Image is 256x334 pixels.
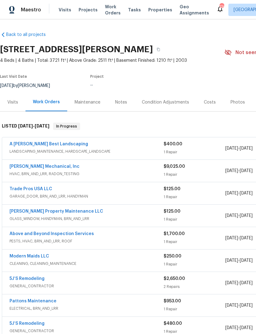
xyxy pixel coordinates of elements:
a: Trade Pros USA LLC [10,187,52,191]
span: HVAC, BRN_AND_LRR, RADON_TESTING [10,171,164,177]
div: 2 Repairs [164,284,225,290]
span: GENERAL_CONTRACTOR [10,283,164,289]
span: [DATE] [240,258,253,263]
span: [DATE] [225,303,238,308]
span: $400.00 [164,142,182,146]
div: 1 Repair [164,239,225,245]
div: 1 Repair [164,149,225,155]
span: - [225,235,253,241]
span: - [225,302,253,308]
a: 5J’S Remodeling [10,321,45,326]
span: - [225,213,253,219]
div: Costs [204,99,216,105]
span: [DATE] [240,214,253,218]
span: - [225,280,253,286]
span: [DATE] [225,258,238,263]
span: [DATE] [225,326,238,330]
span: [DATE] [225,236,238,240]
div: ... [90,82,208,86]
span: PESTS, HVAC, BRN_AND_LRR, ROOF [10,238,164,244]
div: 1 Repair [164,261,225,267]
a: Pattons Maintenance [10,299,56,303]
span: [DATE] [240,281,253,285]
span: [DATE] [225,281,238,285]
span: - [225,325,253,331]
span: $9,025.00 [164,164,185,169]
span: $1,700.00 [164,232,185,236]
a: 5J’S Remodeling [10,277,45,281]
span: [DATE] [225,146,238,151]
a: Above and Beyond Inspection Services [10,232,94,236]
a: [PERSON_NAME] Property Maintenance LLC [10,209,103,214]
span: Work Orders [105,4,121,16]
span: [DATE] [240,326,253,330]
span: Properties [148,7,172,13]
span: - [225,145,253,151]
a: [PERSON_NAME] Mechanical, Inc [10,164,80,169]
span: [DATE] [240,146,253,151]
span: [DATE] [240,303,253,308]
span: $125.00 [164,187,180,191]
span: $953.00 [164,299,181,303]
span: GARAGE_DOOR, BRN_AND_LRR, HANDYMAN [10,193,164,199]
div: 1 Repair [164,306,225,312]
span: CLEANING, CLEANING_MAINTENANCE [10,261,164,267]
span: $125.00 [164,209,180,214]
span: [DATE] [225,191,238,195]
span: In Progress [54,123,80,129]
div: 126 [219,4,224,10]
span: - [18,124,49,128]
div: 1 Repair [164,216,225,222]
span: $2,650.00 [164,277,185,281]
a: A [PERSON_NAME] Best Landscaping [10,142,88,146]
span: Maestro [21,7,41,13]
span: Projects [79,7,98,13]
h6: LISTED [2,123,49,130]
div: 1 Repair [164,194,225,200]
span: GENERAL_CONTRACTOR [10,328,164,334]
div: Work Orders [33,99,60,105]
div: 1 Repair [164,171,225,178]
span: [DATE] [240,191,253,195]
a: Modern Maids LLC [10,254,49,258]
span: GLASS_WINDOW, HANDYMAN, BRN_AND_LRR [10,216,164,222]
span: [DATE] [240,236,253,240]
div: Visits [7,99,18,105]
div: Condition Adjustments [142,99,189,105]
div: Maintenance [75,99,100,105]
span: - [225,168,253,174]
span: $480.00 [164,321,182,326]
span: [DATE] [225,214,238,218]
span: $250.00 [164,254,181,258]
span: [DATE] [35,124,49,128]
span: [DATE] [240,169,253,173]
span: [DATE] [225,169,238,173]
div: Photos [231,99,245,105]
span: - [225,257,253,264]
span: Visits [59,7,71,13]
span: Geo Assignments [180,4,209,16]
div: Notes [115,99,127,105]
span: - [225,190,253,196]
span: [DATE] [18,124,33,128]
span: Tasks [128,8,141,12]
span: LANDSCAPING_MAINTENANCE, HARDSCAPE_LANDSCAPE [10,148,164,155]
span: ELECTRICAL, BRN_AND_LRR [10,305,164,312]
button: Copy Address [153,44,164,55]
span: Project [90,75,104,78]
